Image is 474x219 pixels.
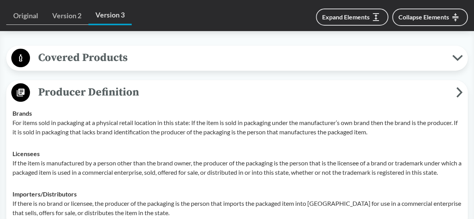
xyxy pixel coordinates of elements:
a: Version 3 [88,6,132,25]
p: For items sold in packaging at a physical retail location in this state: If the item is sold in p... [12,118,462,137]
span: Covered Products [30,49,452,66]
strong: Licensees [12,150,40,157]
strong: Brands [12,109,32,117]
a: Version 2 [45,7,88,25]
button: Collapse Elements [392,9,468,26]
button: Covered Products [9,48,465,68]
p: If there is no brand or licensee, the producer of the packaging is the person that imports the pa... [12,199,462,217]
button: Expand Elements [316,9,388,26]
button: Producer Definition [9,83,465,103]
span: Producer Definition [30,83,456,101]
p: If the item is manufactured by a person other than the brand owner, the producer of the packaging... [12,158,462,177]
strong: Importers/​Distributors [12,190,77,198]
a: Original [6,7,45,25]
